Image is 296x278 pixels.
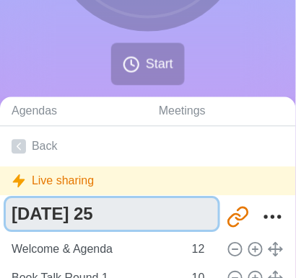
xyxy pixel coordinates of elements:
button: Share link [224,203,253,232]
input: Mins [186,236,221,264]
button: More [258,203,287,232]
button: Start [111,43,185,86]
span: Start [146,55,173,74]
input: Name [6,236,183,264]
a: Meetings [147,97,296,127]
